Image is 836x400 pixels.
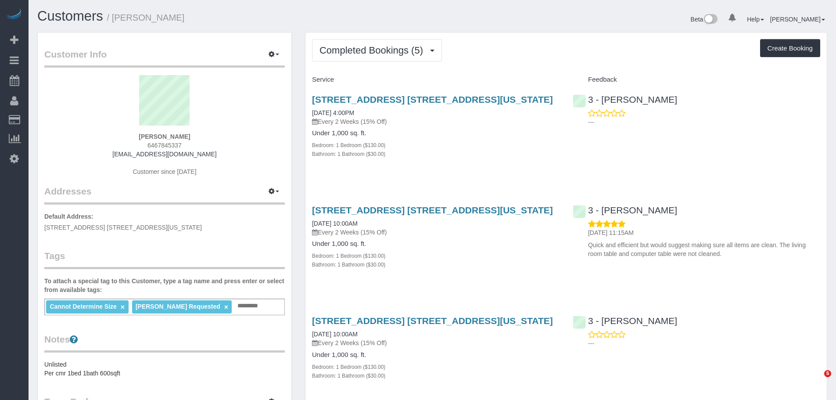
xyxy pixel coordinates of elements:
small: Bedroom: 1 Bedroom ($130.00) [312,142,385,148]
pre: Unlisted Per cmr 1bed 1bath 600sqft [44,360,285,378]
a: Customers [37,8,103,24]
span: [STREET_ADDRESS] [STREET_ADDRESS][US_STATE] [44,224,202,231]
h4: Feedback [573,76,820,83]
h4: Under 1,000 sq. ft. [312,130,560,137]
legend: Tags [44,249,285,269]
a: [EMAIL_ADDRESS][DOMAIN_NAME] [112,151,216,158]
p: Every 2 Weeks (15% Off) [312,117,560,126]
span: [PERSON_NAME] Requested [136,303,220,310]
a: × [121,303,125,311]
a: [DATE] 10:00AM [312,331,358,338]
img: Automaid Logo [5,9,23,21]
legend: Notes [44,333,285,353]
small: Bathroom: 1 Bathroom ($30.00) [312,373,385,379]
small: / [PERSON_NAME] [107,13,185,22]
small: Bathroom: 1 Bathroom ($30.00) [312,151,385,157]
a: 3 - [PERSON_NAME] [573,316,677,326]
p: Every 2 Weeks (15% Off) [312,339,560,347]
small: Bathroom: 1 Bathroom ($30.00) [312,262,385,268]
iframe: Intercom live chat [806,370,827,391]
p: Quick and efficient but would suggest making sure all items are clean. The living room table and ... [588,241,820,258]
span: Customer since [DATE] [133,168,196,175]
a: [STREET_ADDRESS] [STREET_ADDRESS][US_STATE] [312,94,553,105]
img: New interface [703,14,718,25]
h4: Under 1,000 sq. ft. [312,351,560,359]
legend: Customer Info [44,48,285,68]
a: [PERSON_NAME] [770,16,825,23]
h4: Service [312,76,560,83]
label: Default Address: [44,212,93,221]
a: Help [747,16,764,23]
p: Every 2 Weeks (15% Off) [312,228,560,237]
span: 5 [824,370,831,377]
a: [STREET_ADDRESS] [STREET_ADDRESS][US_STATE] [312,316,553,326]
span: 6467845337 [147,142,182,149]
h4: Under 1,000 sq. ft. [312,240,560,248]
button: Completed Bookings (5) [312,39,442,61]
a: [STREET_ADDRESS] [STREET_ADDRESS][US_STATE] [312,205,553,215]
small: Bedroom: 1 Bedroom ($130.00) [312,364,385,370]
a: × [224,303,228,311]
label: To attach a special tag to this Customer, type a tag name and press enter or select from availabl... [44,277,285,294]
p: --- [588,118,820,126]
a: 3 - [PERSON_NAME] [573,94,677,105]
a: Beta [691,16,718,23]
p: --- [588,339,820,348]
button: Create Booking [760,39,820,58]
a: 3 - [PERSON_NAME] [573,205,677,215]
small: Bedroom: 1 Bedroom ($130.00) [312,253,385,259]
p: [DATE] 11:15AM [588,228,820,237]
a: [DATE] 10:00AM [312,220,358,227]
a: [DATE] 4:00PM [312,109,354,116]
strong: [PERSON_NAME] [139,133,190,140]
span: Cannot Determine Size [50,303,116,310]
span: Completed Bookings (5) [319,45,427,56]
